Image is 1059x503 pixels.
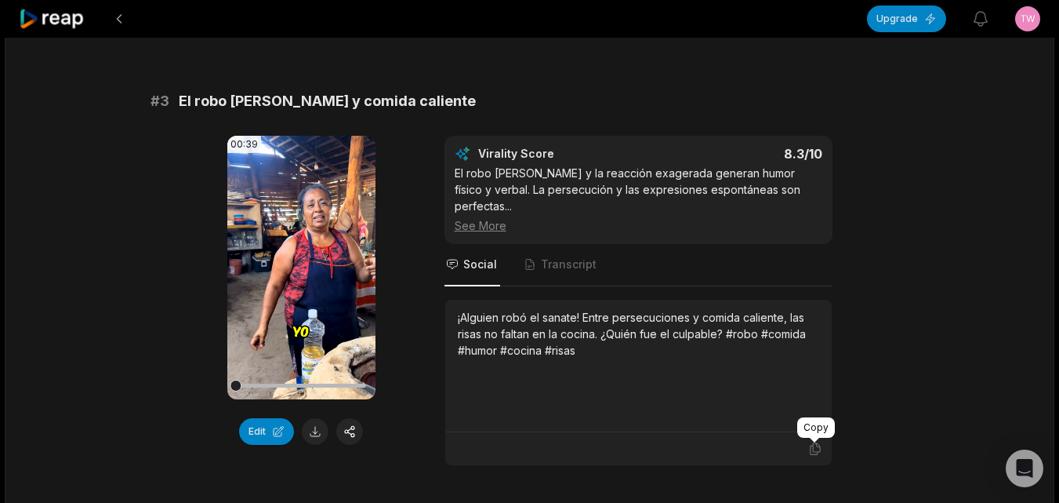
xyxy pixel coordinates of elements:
[239,418,294,445] button: Edit
[227,136,375,399] video: Your browser does not support mp4 format.
[478,146,647,162] div: Virality Score
[458,309,819,359] div: ¡Alguien robó el sanate! Entre persecuciones y comida caliente, las risas no faltan en la cocina....
[444,244,832,286] nav: Tabs
[463,257,497,272] span: Social
[455,217,822,234] div: See More
[867,5,946,32] button: Upgrade
[151,90,169,112] span: # 3
[1006,450,1043,487] div: Open Intercom Messenger
[455,165,822,234] div: El robo [PERSON_NAME] y la reacción exagerada generan humor físico y verbal. La persecución y las...
[654,146,822,162] div: 8.3 /10
[541,257,597,272] span: Transcript
[179,90,476,112] span: El robo [PERSON_NAME] y comida caliente
[797,417,835,438] div: Copy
